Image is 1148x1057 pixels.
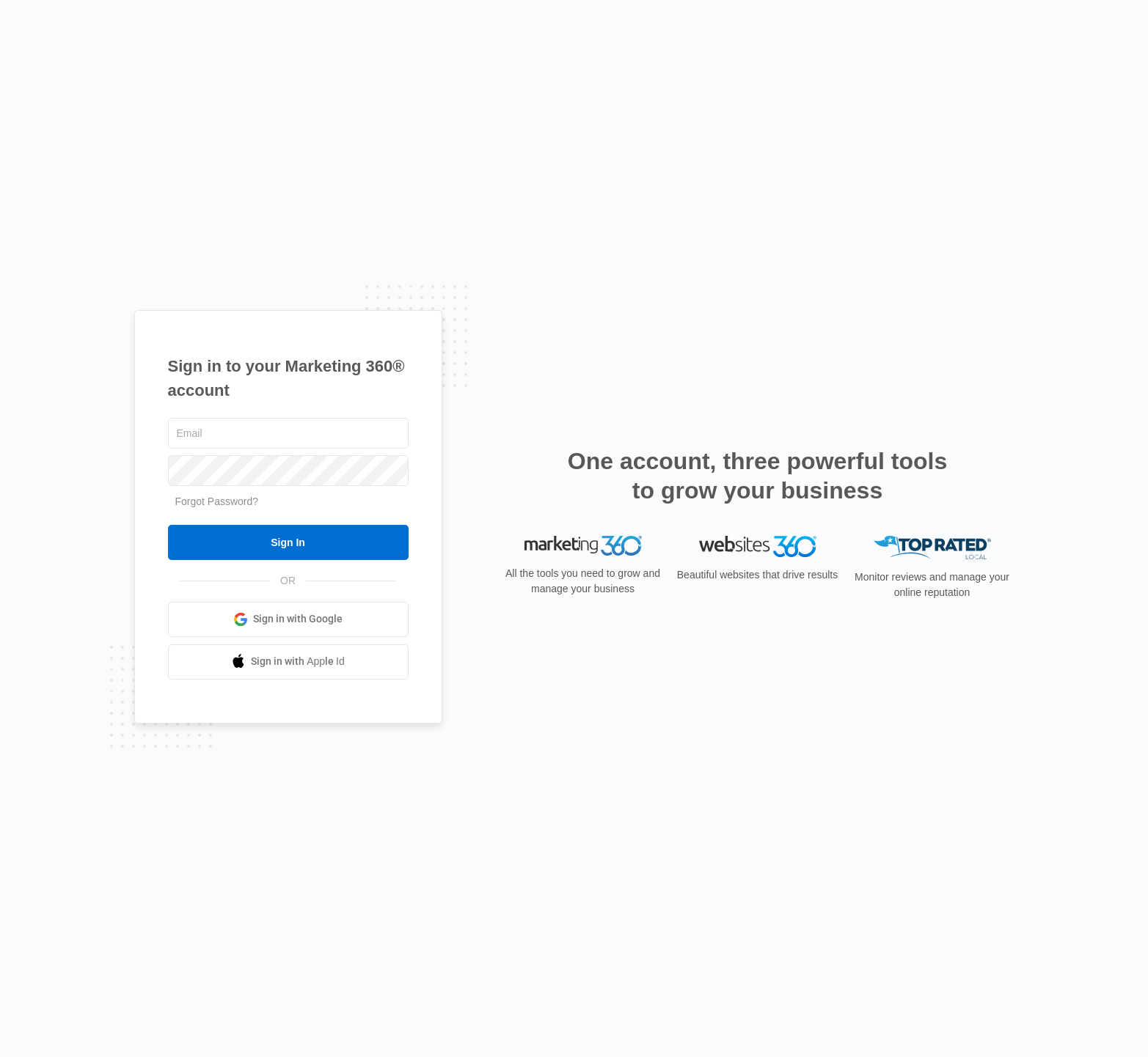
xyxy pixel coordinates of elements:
span: Sign in with Apple Id [251,654,345,669]
p: Monitor reviews and manage your online reputation [850,570,1014,600]
span: OR [270,573,306,589]
h1: Sign in to your Marketing 360® account [168,354,409,402]
img: Websites 360 [699,536,816,557]
a: Sign in with Apple Id [168,644,409,679]
p: All the tools you need to grow and manage your business [501,566,665,597]
p: Beautiful websites that drive results [676,567,840,583]
span: Sign in with Google [253,611,343,627]
input: Email [168,418,409,449]
input: Sign In [168,525,409,560]
img: Top Rated Local [874,536,991,560]
a: Sign in with Google [168,602,409,637]
h2: One account, three powerful tools to grow your business [563,446,952,505]
a: Forgot Password? [175,496,259,507]
img: Marketing 360 [524,536,642,556]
